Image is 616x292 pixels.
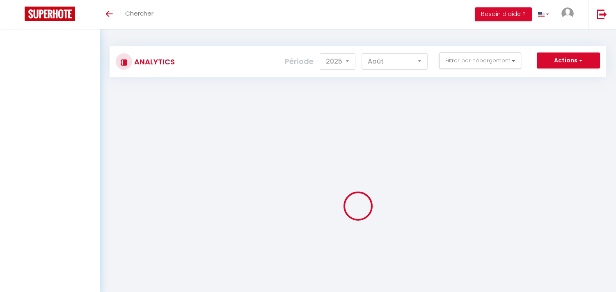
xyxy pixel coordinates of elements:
img: Super Booking [25,7,75,21]
span: Chercher [125,9,153,18]
img: ... [561,7,574,20]
h3: Analytics [132,52,175,71]
button: Actions [537,52,600,69]
img: logout [597,9,607,19]
button: Besoin d'aide ? [475,7,532,21]
label: Période [285,52,314,71]
button: Filtrer par hébergement [439,52,521,69]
